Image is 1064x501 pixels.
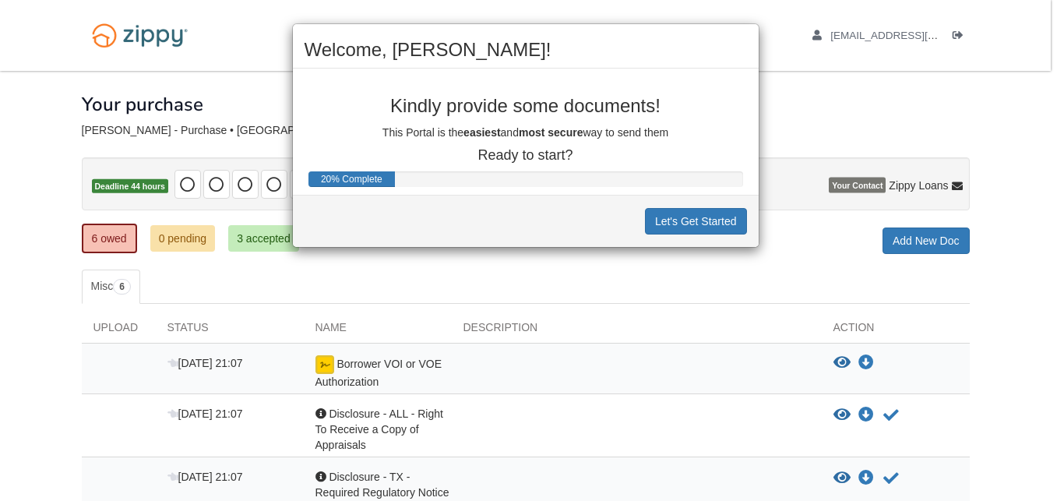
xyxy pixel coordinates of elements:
div: Progress Bar [308,171,396,187]
h2: Welcome, [PERSON_NAME]! [305,40,747,60]
button: Let's Get Started [645,208,747,235]
b: easiest [463,126,500,139]
p: This Portal is the and way to send them [305,125,747,140]
p: Ready to start? [305,148,747,164]
p: Kindly provide some documents! [305,96,747,116]
b: most secure [519,126,583,139]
